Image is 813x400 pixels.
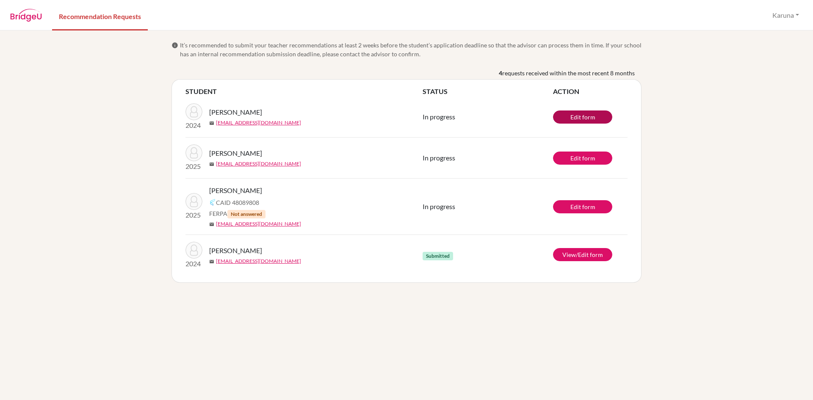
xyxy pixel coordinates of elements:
[209,259,214,264] span: mail
[185,86,423,97] th: STUDENT
[185,103,202,120] img: Bogati, Shishir
[185,161,202,171] p: 2025
[209,209,265,218] span: FERPA
[769,7,803,23] button: Karuna
[423,113,455,121] span: In progress
[10,9,42,22] img: BridgeU logo
[185,210,202,220] p: 2025
[185,259,202,269] p: 2024
[209,148,262,158] span: [PERSON_NAME]
[216,198,259,207] span: CAID 48089808
[227,210,265,218] span: Not answered
[171,42,178,49] span: info
[553,248,612,261] a: View/Edit form
[553,86,628,97] th: ACTION
[423,86,553,97] th: STATUS
[216,119,301,127] a: [EMAIL_ADDRESS][DOMAIN_NAME]
[423,202,455,210] span: In progress
[209,185,262,196] span: [PERSON_NAME]
[502,69,635,77] span: requests received within the most recent 8 months
[209,107,262,117] span: [PERSON_NAME]
[209,222,214,227] span: mail
[423,252,453,260] span: Submitted
[209,121,214,126] span: mail
[216,220,301,228] a: [EMAIL_ADDRESS][DOMAIN_NAME]
[52,1,148,30] a: Recommendation Requests
[216,160,301,168] a: [EMAIL_ADDRESS][DOMAIN_NAME]
[209,199,216,206] img: Common App logo
[180,41,642,58] span: It’s recommended to submit your teacher recommendations at least 2 weeks before the student’s app...
[553,200,612,213] a: Edit form
[553,152,612,165] a: Edit form
[185,120,202,130] p: 2024
[185,193,202,210] img: Pokharel, Rishabh
[499,69,502,77] b: 4
[423,154,455,162] span: In progress
[209,246,262,256] span: [PERSON_NAME]
[185,242,202,259] img: Bogati, Shishir
[209,162,214,167] span: mail
[216,257,301,265] a: [EMAIL_ADDRESS][DOMAIN_NAME]
[185,144,202,161] img: Bista, Janak
[553,110,612,124] a: Edit form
